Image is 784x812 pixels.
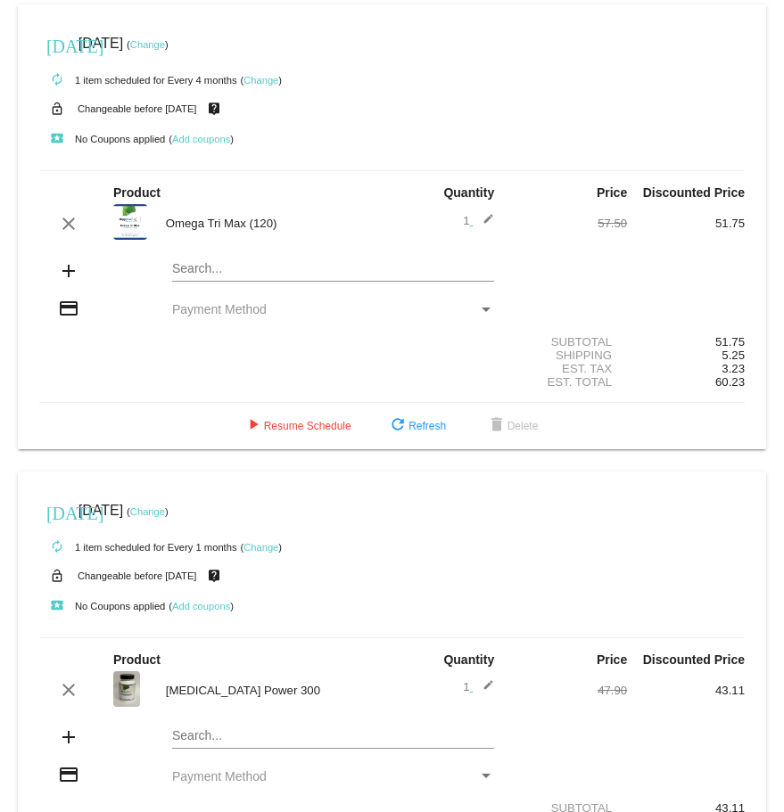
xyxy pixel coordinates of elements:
[597,652,627,667] strong: Price
[172,769,494,783] mat-select: Payment Method
[627,335,745,349] div: 51.75
[113,204,147,240] img: Omega-Tri-Max-label.png
[172,729,494,743] input: Search...
[78,103,197,114] small: Changeable before [DATE]
[509,684,627,697] div: 47.90
[39,542,237,553] small: 1 item scheduled for Every 1 months
[46,564,68,587] mat-icon: lock_open
[58,213,79,234] mat-icon: clear
[46,70,68,91] mat-icon: autorenew
[473,213,494,234] mat-icon: edit
[58,764,79,785] mat-icon: credit_card
[722,362,745,375] span: 3.23
[627,684,745,697] div: 43.11
[463,214,494,227] span: 1
[715,375,745,389] span: 60.23
[228,410,366,442] button: Resume Schedule
[46,537,68,558] mat-icon: autorenew
[127,39,169,50] small: ( )
[46,97,68,120] mat-icon: lock_open
[597,185,627,200] strong: Price
[643,185,745,200] strong: Discounted Price
[172,262,494,276] input: Search...
[643,652,745,667] strong: Discounted Price
[509,362,627,375] div: Est. Tax
[473,679,494,701] mat-icon: edit
[627,217,745,230] div: 51.75
[172,302,494,316] mat-select: Payment Method
[443,652,494,667] strong: Quantity
[243,420,351,432] span: Resume Schedule
[113,671,140,707] img: CoQ10-Power-300-label-scaled.jpg
[58,726,79,748] mat-icon: add
[58,260,79,282] mat-icon: add
[463,680,494,693] span: 1
[39,601,165,611] small: No Coupons applied
[243,75,278,86] a: Change
[387,415,409,437] mat-icon: refresh
[203,564,225,587] mat-icon: live_help
[46,128,68,150] mat-icon: local_play
[172,769,267,783] span: Payment Method
[169,601,234,611] small: ( )
[58,679,79,701] mat-icon: clear
[46,501,68,522] mat-icon: [DATE]
[78,570,197,581] small: Changeable before [DATE]
[243,415,264,437] mat-icon: play_arrow
[509,349,627,362] div: Shipping
[240,542,282,553] small: ( )
[127,506,169,517] small: ( )
[387,420,446,432] span: Refresh
[46,595,68,617] mat-icon: local_play
[172,134,230,144] a: Add coupons
[509,335,627,349] div: Subtotal
[169,134,234,144] small: ( )
[157,684,392,697] div: [MEDICAL_DATA] Power 300
[46,34,68,55] mat-icon: [DATE]
[39,134,165,144] small: No Coupons applied
[509,217,627,230] div: 57.50
[130,39,165,50] a: Change
[39,75,237,86] small: 1 item scheduled for Every 4 months
[113,185,161,200] strong: Product
[486,420,539,432] span: Delete
[443,185,494,200] strong: Quantity
[509,375,627,389] div: Est. Total
[113,652,161,667] strong: Product
[373,410,460,442] button: Refresh
[486,415,508,437] mat-icon: delete
[58,298,79,319] mat-icon: credit_card
[472,410,553,442] button: Delete
[172,302,267,316] span: Payment Method
[203,97,225,120] mat-icon: live_help
[172,601,230,611] a: Add coupons
[243,542,278,553] a: Change
[722,349,745,362] span: 5.25
[157,217,392,230] div: Omega Tri Max (120)
[130,506,165,517] a: Change
[240,75,282,86] small: ( )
